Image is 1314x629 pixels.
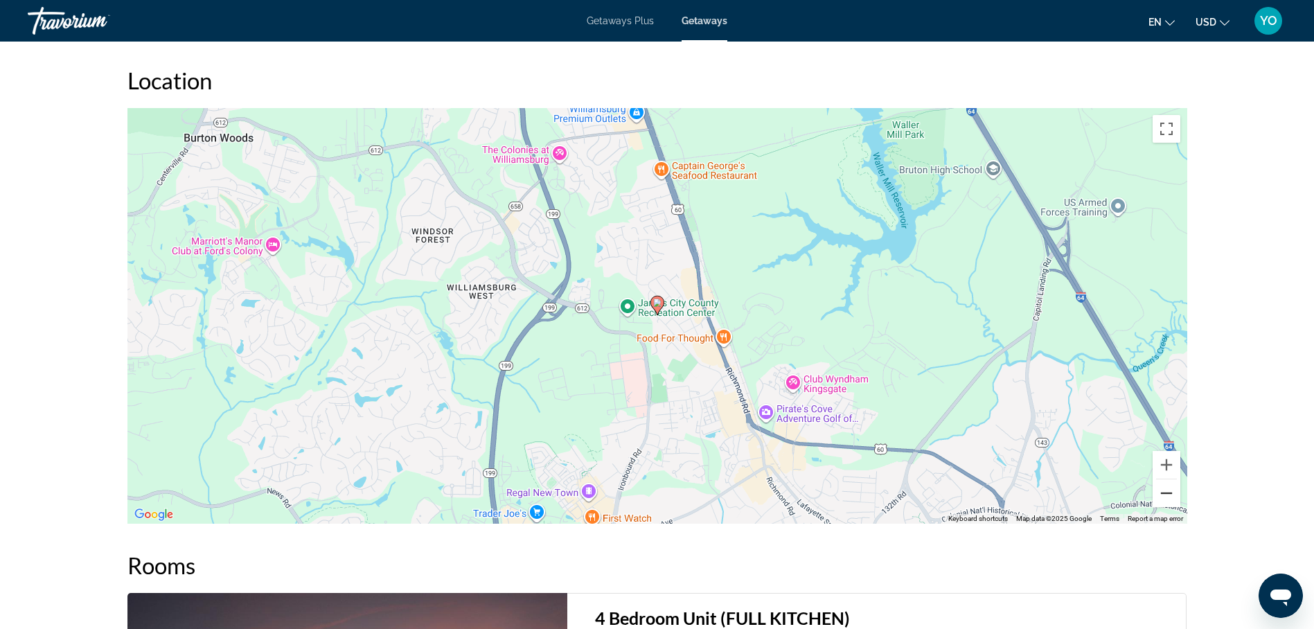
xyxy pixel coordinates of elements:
[1196,12,1229,32] button: Change currency
[1260,14,1277,28] span: YO
[131,506,177,524] a: Open this area in Google Maps (opens a new window)
[948,514,1008,524] button: Keyboard shortcuts
[1250,6,1286,35] button: User Menu
[127,67,1187,94] h2: Location
[595,608,1172,628] h3: 4 Bedroom Unit (FULL KITCHEN)
[1100,515,1119,522] a: Terms (opens in new tab)
[1196,17,1216,28] span: USD
[1128,515,1183,522] a: Report a map error
[131,506,177,524] img: Google
[1148,17,1162,28] span: en
[1259,574,1303,618] iframe: Button to launch messaging window
[682,15,727,26] a: Getaways
[1153,479,1180,507] button: Zoom out
[1016,515,1092,522] span: Map data ©2025 Google
[1153,115,1180,143] button: Toggle fullscreen view
[1153,451,1180,479] button: Zoom in
[127,551,1187,579] h2: Rooms
[1148,12,1175,32] button: Change language
[28,3,166,39] a: Travorium
[587,15,654,26] a: Getaways Plus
